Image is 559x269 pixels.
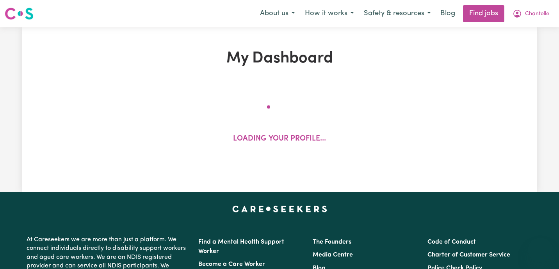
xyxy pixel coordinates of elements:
a: Code of Conduct [427,239,476,245]
button: How it works [300,5,359,22]
a: Find a Mental Health Support Worker [198,239,284,255]
a: Careseekers home page [232,206,327,212]
span: Chantelle [525,10,549,18]
button: About us [255,5,300,22]
iframe: Button to launch messaging window [528,238,553,263]
a: Careseekers logo [5,5,34,23]
a: Blog [436,5,460,22]
a: Media Centre [313,252,353,258]
button: My Account [507,5,554,22]
p: Loading your profile... [233,134,326,145]
h1: My Dashboard [112,49,447,68]
a: Find jobs [463,5,504,22]
a: Become a Care Worker [198,261,265,267]
button: Safety & resources [359,5,436,22]
img: Careseekers logo [5,7,34,21]
a: The Founders [313,239,351,245]
a: Charter of Customer Service [427,252,510,258]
